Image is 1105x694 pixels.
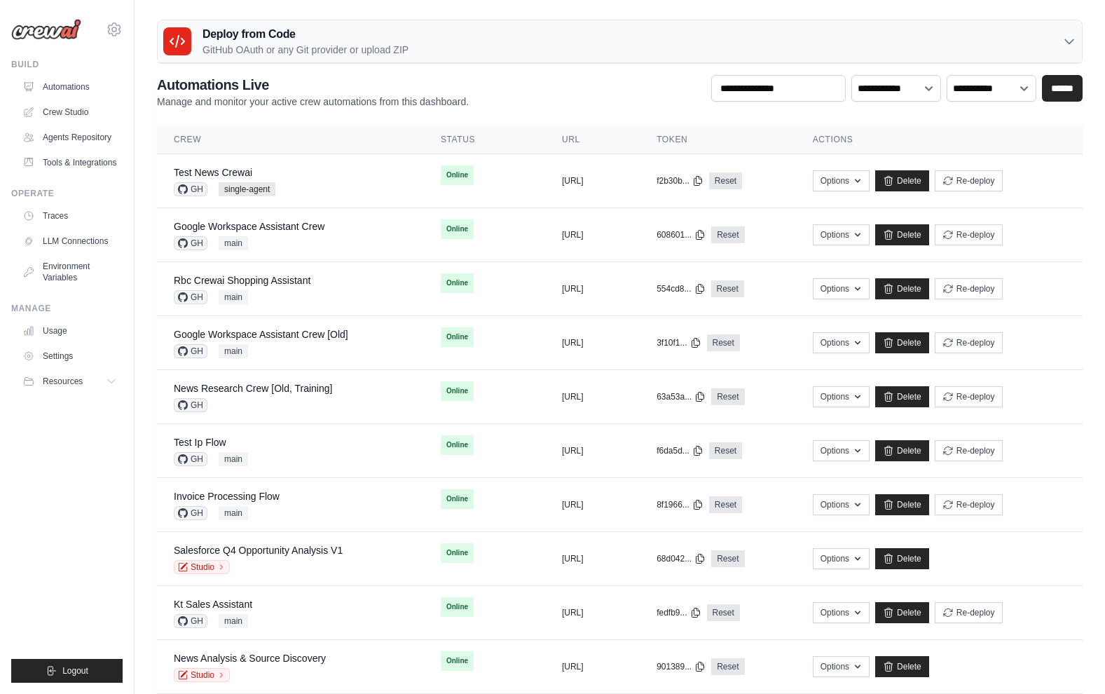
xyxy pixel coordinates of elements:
span: Online [441,435,474,455]
button: Options [813,332,870,353]
span: main [219,506,248,520]
span: GH [174,452,207,466]
span: GH [174,344,207,358]
span: Online [441,651,474,671]
button: 901389... [657,661,706,672]
button: Options [813,386,870,407]
span: main [219,344,248,358]
span: Online [441,273,474,293]
a: Kt Sales Assistant [174,599,252,610]
a: Rbc Crewai Shopping Assistant [174,275,310,286]
button: Re-deploy [935,278,1003,299]
button: Options [813,170,870,191]
th: Actions [796,125,1083,154]
a: Reset [711,550,744,567]
span: Online [441,489,474,509]
button: f2b30b... [657,175,704,186]
a: Delete [875,440,929,461]
button: Options [813,440,870,461]
span: Online [441,543,474,563]
span: Online [441,327,474,347]
a: Google Workspace Assistant Crew [174,221,324,232]
a: LLM Connections [17,230,123,252]
button: fedfb9... [657,607,701,618]
button: Re-deploy [935,224,1003,245]
span: Online [441,219,474,239]
button: Options [813,278,870,299]
a: Agents Repository [17,126,123,149]
a: Delete [875,278,929,299]
button: 554cd8... [657,283,705,294]
a: Delete [875,548,929,569]
a: Delete [875,656,929,677]
button: 68d042... [657,553,706,564]
h3: Deploy from Code [203,26,409,43]
button: Options [813,548,870,569]
a: Delete [875,602,929,623]
a: Reset [707,334,740,351]
span: single-agent [219,182,275,196]
a: Reset [709,496,742,513]
button: Re-deploy [935,602,1003,623]
h2: Automations Live [157,75,469,95]
a: Test Ip Flow [174,437,226,448]
th: URL [545,125,640,154]
button: f6da5d... [657,445,704,456]
a: Studio [174,560,230,574]
span: GH [174,182,207,196]
button: Re-deploy [935,494,1003,515]
a: Reset [711,388,744,405]
button: Re-deploy [935,332,1003,353]
a: Delete [875,386,929,407]
button: Re-deploy [935,440,1003,461]
p: GitHub OAuth or any Git provider or upload ZIP [203,43,409,57]
button: Options [813,224,870,245]
span: Resources [43,376,83,387]
button: Re-deploy [935,170,1003,191]
span: GH [174,398,207,412]
th: Token [640,125,796,154]
a: Reset [711,658,744,675]
span: Online [441,165,474,185]
span: main [219,236,248,250]
button: 608601... [657,229,706,240]
span: GH [174,290,207,304]
span: main [219,614,248,628]
a: Reset [707,604,740,621]
a: Google Workspace Assistant Crew [Old] [174,329,348,340]
a: Traces [17,205,123,227]
span: GH [174,506,207,520]
span: GH [174,614,207,628]
button: Options [813,494,870,515]
a: News Research Crew [Old, Training] [174,383,332,394]
div: Build [11,59,123,70]
a: Usage [17,320,123,342]
span: main [219,290,248,304]
a: Delete [875,170,929,191]
th: Status [424,125,545,154]
a: Environment Variables [17,255,123,289]
th: Crew [157,125,424,154]
a: Crew Studio [17,101,123,123]
a: Test News Crewai [174,167,252,178]
a: Reset [709,442,742,459]
button: Options [813,656,870,677]
a: Invoice Processing Flow [174,491,280,502]
a: Studio [174,668,230,682]
a: Reset [711,280,744,297]
div: Operate [11,188,123,199]
button: 63a53a... [657,391,706,402]
a: Reset [709,172,742,189]
a: Delete [875,224,929,245]
div: Manage [11,303,123,314]
a: Tools & Integrations [17,151,123,174]
a: News Analysis & Source Discovery [174,653,326,664]
span: GH [174,236,207,250]
button: Re-deploy [935,386,1003,407]
a: Automations [17,76,123,98]
p: Manage and monitor your active crew automations from this dashboard. [157,95,469,109]
a: Reset [711,226,744,243]
span: Logout [62,665,88,676]
span: Online [441,597,474,617]
a: Salesforce Q4 Opportunity Analysis V1 [174,545,343,556]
